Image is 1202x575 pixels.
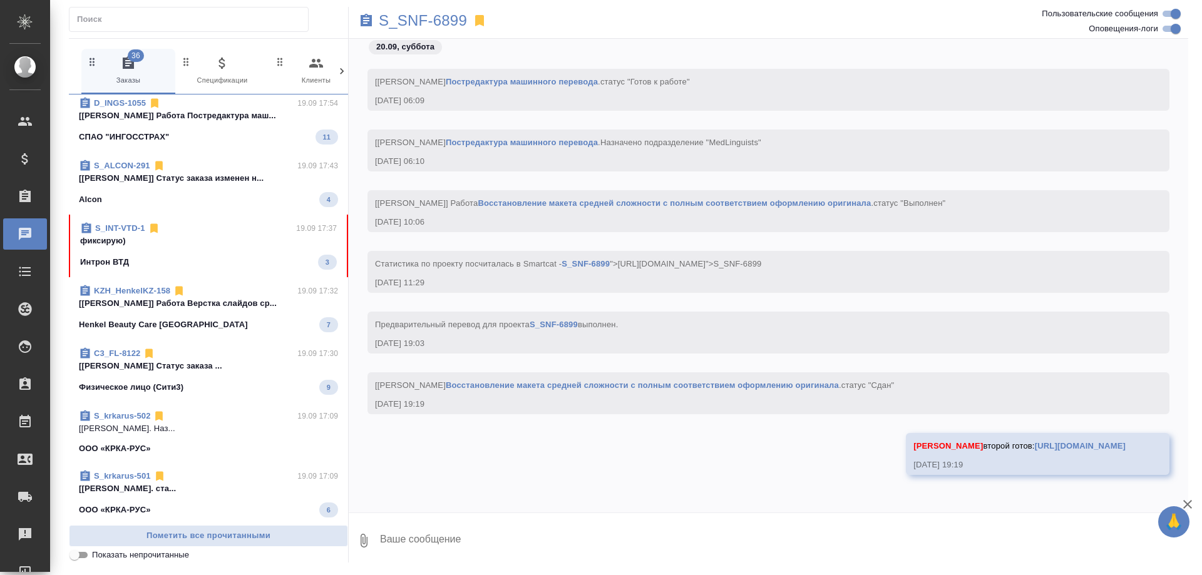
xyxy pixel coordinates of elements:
[478,198,871,208] a: Восстановление макета средней сложности с полным соответствием оформлению оригинала
[79,360,338,372] p: [[PERSON_NAME]] Статус заказа ...
[180,56,192,68] svg: Зажми и перетащи, чтобы поменять порядок вкладок
[297,97,338,109] p: 19.09 17:54
[600,138,761,147] span: Назначено подразделение "MedLinguists"
[180,56,264,86] span: Спецификации
[562,259,610,268] a: S_SNF-6899
[92,549,189,561] span: Показать непрочитанные
[94,286,170,295] a: KZH_HenkelKZ-158
[1042,8,1158,20] span: Пользовательские сообщения
[69,215,348,277] div: S_INT-VTD-119.09 17:37фиксирую)Интрон ВТД3
[913,441,983,450] span: [PERSON_NAME]
[375,155,1126,168] div: [DATE] 06:10
[69,402,348,462] div: S_krkarus-50219.09 17:09[[PERSON_NAME]. Наз...ООО «КРКА-РУС»
[1158,506,1189,537] button: 🙏
[297,410,338,422] p: 19.09 17:09
[319,504,338,516] span: 6
[297,160,338,172] p: 19.09 17:43
[79,109,338,122] p: [[PERSON_NAME]] Работа Постредактура маш...
[94,471,151,481] a: S_krkarus-501
[841,380,895,390] span: статус "Сдан"
[79,131,169,143] p: СПАО "ИНГОССТРАХ"
[530,320,578,329] a: S_SNF-6899
[1163,509,1184,535] span: 🙏
[79,482,338,495] p: [[PERSON_NAME]. ста...
[80,256,129,268] p: Интрон ВТД
[69,525,348,547] button: Пометить все прочитанными
[143,347,155,360] svg: Отписаться
[913,459,1126,471] div: [DATE] 19:19
[297,285,338,297] p: 19.09 17:32
[913,441,1126,450] span: второй готов:
[69,89,348,152] div: D_INGS-105519.09 17:54[[PERSON_NAME]] Работа Постредактура маш...СПАО "ИНГОССТРАХ"11
[375,380,894,390] span: [[PERSON_NAME] .
[375,337,1126,350] div: [DATE] 19:03
[375,77,690,86] span: [[PERSON_NAME] .
[80,235,337,247] p: фиксирую)
[375,398,1126,410] div: [DATE] 19:19
[153,160,165,172] svg: Отписаться
[69,340,348,402] div: C3_FL-812219.09 17:30[[PERSON_NAME]] Статус заказа ...Физическое лицо (Сити3)9
[79,381,183,394] p: Физическое лицо (Сити3)
[375,198,945,208] span: [[PERSON_NAME]] Работа .
[873,198,945,208] span: статус "Выполнен"
[148,97,161,109] svg: Отписаться
[379,14,467,27] a: S_SNF-6899
[79,422,338,435] p: [[PERSON_NAME]. Наз...
[128,49,144,62] span: 36
[79,172,338,185] p: [[PERSON_NAME]] Статус заказа изменен н...
[69,152,348,215] div: S_ALCON-29119.09 17:43[[PERSON_NAME]] Статус заказа изменен н...Alcon4
[79,193,102,206] p: Alcon
[375,216,1126,228] div: [DATE] 10:06
[600,77,690,86] span: статус "Готов к работе"
[376,41,434,53] p: 20.09, суббота
[86,56,170,86] span: Заказы
[153,410,165,422] svg: Отписаться
[319,193,338,206] span: 4
[297,347,338,360] p: 19.09 17:30
[297,470,338,482] p: 19.09 17:09
[375,94,1126,107] div: [DATE] 06:09
[1035,441,1126,450] a: [URL][DOMAIN_NAME]
[95,223,145,233] a: S_INT-VTD-1
[94,349,140,358] a: C3_FL-8122
[375,259,761,268] span: Cтатистика по проекту посчиталась в Smartcat - ">[URL][DOMAIN_NAME]">S_SNF-6899
[274,56,358,86] span: Клиенты
[148,222,160,235] svg: Отписаться
[76,529,341,543] span: Пометить все прочитанными
[446,380,839,390] a: Восстановление макета средней сложности с полным соответствием оформлению оригинала
[318,256,337,268] span: 3
[79,297,338,310] p: [[PERSON_NAME]] Работа Верстка слайдов ср...
[153,470,166,482] svg: Отписаться
[94,98,146,108] a: D_INGS-1055
[446,77,598,86] a: Постредактура машинного перевода
[69,277,348,340] div: KZH_HenkelKZ-15819.09 17:32[[PERSON_NAME]] Работа Верстка слайдов ср...Henkel Beauty Care [GEOGRA...
[94,411,150,420] a: S_krkarus-502
[94,161,150,170] a: S_ALCON-291
[316,131,338,143] span: 11
[375,320,618,329] span: Предварительный перевод для проекта выполнен.
[69,462,348,525] div: S_krkarus-50119.09 17:09[[PERSON_NAME]. ста...ООО «КРКА-РУС»6
[375,138,761,147] span: [[PERSON_NAME] .
[446,138,598,147] a: Постредактура машинного перевода
[79,318,248,331] p: Henkel Beauty Care [GEOGRAPHIC_DATA]
[79,442,151,455] p: ООО «КРКА-РУС»
[319,381,338,394] span: 9
[375,277,1126,289] div: [DATE] 11:29
[319,318,338,331] span: 7
[77,11,308,28] input: Поиск
[79,504,151,516] p: ООО «КРКА-РУС»
[296,222,337,235] p: 19.09 17:37
[173,285,185,297] svg: Отписаться
[1089,23,1158,35] span: Оповещения-логи
[274,56,286,68] svg: Зажми и перетащи, чтобы поменять порядок вкладок
[86,56,98,68] svg: Зажми и перетащи, чтобы поменять порядок вкладок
